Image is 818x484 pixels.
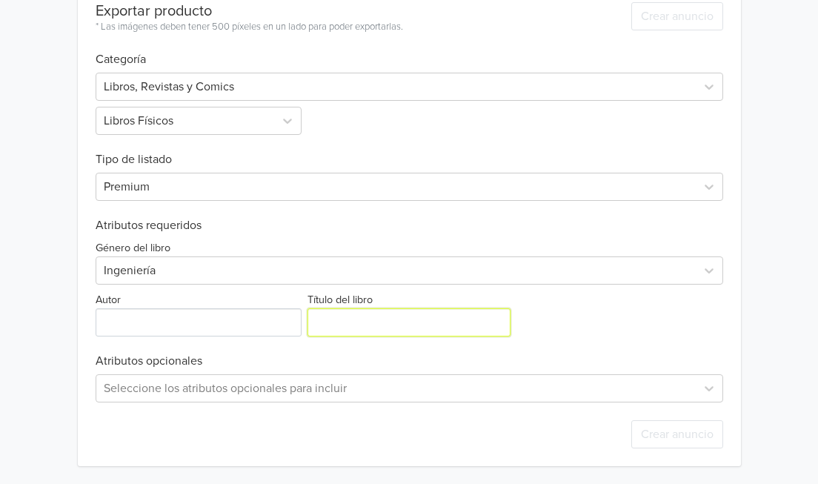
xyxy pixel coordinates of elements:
label: Género del libro [96,240,170,256]
h6: Tipo de listado [96,135,723,167]
div: Exportar producto [96,2,403,20]
button: Crear anuncio [631,420,723,448]
label: Autor [96,292,121,308]
button: Crear anuncio [631,2,723,30]
h6: Categoría [96,35,723,67]
h6: Atributos requeridos [96,219,723,233]
label: Título del libro [307,292,373,308]
div: * Las imágenes deben tener 500 píxeles en un lado para poder exportarlas. [96,20,403,35]
h6: Atributos opcionales [96,354,723,368]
